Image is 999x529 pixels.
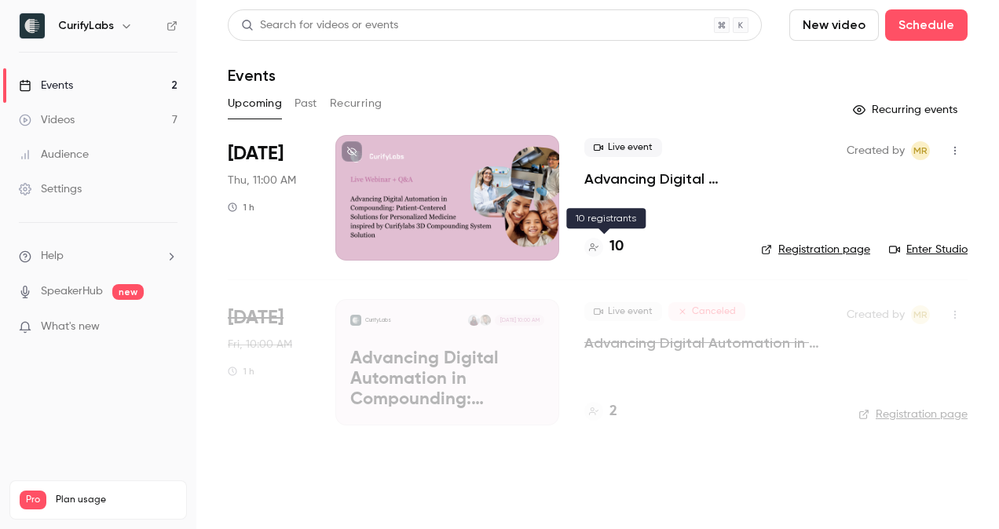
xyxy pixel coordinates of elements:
[19,248,177,264] li: help-dropdown-opener
[228,173,296,188] span: Thu, 11:00 AM
[609,236,624,257] h4: 10
[913,305,928,324] span: MR
[20,13,45,38] img: CurifyLabs
[112,284,144,300] span: new
[584,302,662,321] span: Live event
[228,66,276,85] h1: Events
[584,170,736,188] a: Advancing Digital Automation in Compounding: Patient-Centered Solutions for Personalized Medicine...
[41,283,103,300] a: SpeakerHub
[584,334,822,352] a: Advancing Digital Automation in Compounding: Patient-Centered Solutions for Personalized Medicine...
[228,305,284,330] span: [DATE]
[365,316,391,324] p: CurifyLabs
[41,319,100,335] span: What's new
[58,18,114,34] h6: CurifyLabs
[228,201,254,213] div: 1 h
[228,299,310,425] div: Sep 19 Fri, 6:00 PM (Europe/Helsinki)
[20,491,46,509] span: Pro
[335,299,559,425] a: Advancing Digital Automation in Compounding: Patient-Centered Solutions for Personalized Medicine...
[911,141,930,160] span: Marion Roussel
[847,141,905,160] span: Created by
[228,135,310,261] div: Sep 18 Thu, 7:00 PM (Europe/Helsinki)
[468,315,479,326] img: Ludmila Hrižanovska
[913,141,928,160] span: MR
[789,9,879,41] button: New video
[19,78,73,93] div: Events
[350,349,544,410] p: Advancing Digital Automation in Compounding: Patient-Centered Solutions for Personalized Medicine...
[228,141,284,166] span: [DATE]
[228,337,292,352] span: Fri, 10:00 AM
[56,494,177,506] span: Plan usage
[241,17,398,34] div: Search for videos or events
[19,181,82,197] div: Settings
[584,236,624,257] a: 10
[609,401,617,422] h4: 2
[480,315,491,326] img: Niklas Sandler
[911,305,930,324] span: Marion Roussel
[19,112,75,128] div: Videos
[668,302,745,321] span: Canceled
[846,97,968,122] button: Recurring events
[19,147,89,162] div: Audience
[41,248,64,264] span: Help
[350,315,361,326] img: Advancing Digital Automation in Compounding: Patient-Centered Solutions for Personalized Medicine...
[330,91,382,116] button: Recurring
[228,91,282,116] button: Upcoming
[228,365,254,378] div: 1 h
[584,138,662,157] span: Live event
[885,9,968,41] button: Schedule
[295,91,317,116] button: Past
[847,305,905,324] span: Created by
[858,407,968,422] a: Registration page
[889,242,968,257] a: Enter Studio
[584,401,617,422] a: 2
[761,242,870,257] a: Registration page
[159,320,177,334] iframe: Noticeable Trigger
[495,315,543,326] span: [DATE] 10:00 AM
